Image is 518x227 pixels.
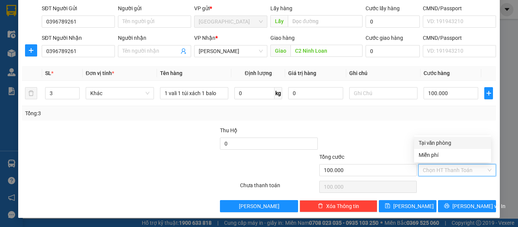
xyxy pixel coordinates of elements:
[160,87,228,99] input: VD: Bàn, Ghế
[438,200,496,212] button: printer[PERSON_NAME] và In
[326,202,359,210] span: Xóa Thông tin
[290,45,363,57] input: Dọc đường
[45,70,51,76] span: SL
[181,48,187,54] span: user-add
[220,200,298,212] button: [PERSON_NAME]
[452,202,505,210] span: [PERSON_NAME] và In
[270,15,288,27] span: Lấy
[270,45,290,57] span: Giao
[423,4,496,13] div: CMND/Passport
[288,15,363,27] input: Dọc đường
[366,35,403,41] label: Cước giao hàng
[239,202,279,210] span: [PERSON_NAME]
[25,109,201,117] div: Tổng: 3
[300,200,377,212] button: deleteXóa Thông tin
[25,47,37,53] span: plus
[270,5,292,11] span: Lấy hàng
[118,4,191,13] div: Người gửi
[385,203,390,209] span: save
[379,200,437,212] button: save[PERSON_NAME]
[270,35,295,41] span: Giao hàng
[86,70,114,76] span: Đơn vị tính
[349,87,418,99] input: Ghi Chú
[419,139,487,147] div: Tại văn phòng
[199,45,263,57] span: Phan Thiết
[118,34,191,42] div: Người nhận
[423,34,496,42] div: CMND/Passport
[239,181,319,194] div: Chưa thanh toán
[393,202,434,210] span: [PERSON_NAME]
[194,35,215,41] span: VP Nhận
[90,88,149,99] span: Khác
[444,203,449,209] span: printer
[42,4,115,13] div: SĐT Người Gửi
[485,90,493,96] span: plus
[288,70,316,76] span: Giá trị hàng
[319,154,344,160] span: Tổng cước
[199,16,263,27] span: Đà Lạt
[25,44,37,56] button: plus
[366,45,420,57] input: Cước giao hàng
[25,87,37,99] button: delete
[194,4,267,13] div: VP gửi
[346,66,421,81] th: Ghi chú
[245,70,272,76] span: Định lượng
[42,34,115,42] div: SĐT Người Nhận
[160,70,182,76] span: Tên hàng
[275,87,282,99] span: kg
[220,127,237,133] span: Thu Hộ
[318,203,323,209] span: delete
[366,16,420,28] input: Cước lấy hàng
[366,5,400,11] label: Cước lấy hàng
[288,87,343,99] input: 0
[484,87,493,99] button: plus
[424,70,450,76] span: Cước hàng
[419,151,487,159] div: Miễn phí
